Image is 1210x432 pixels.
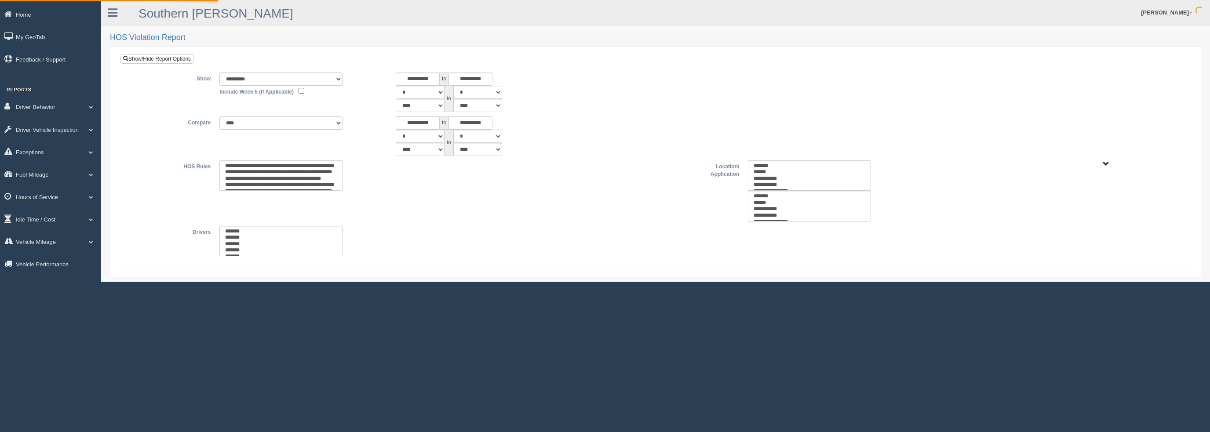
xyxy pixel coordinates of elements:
[445,86,453,112] span: to
[440,73,448,86] span: to
[127,116,215,127] label: Compare
[110,33,1201,42] h2: HOS Violation Report
[120,54,193,64] a: Show/Hide Report Options
[127,160,215,171] label: HOS Rules
[656,160,743,178] label: Location/ Application
[219,86,294,96] label: Include Week 5 (If Applicable)
[127,226,215,236] label: Drivers
[138,7,293,20] a: Southern [PERSON_NAME]
[445,130,453,156] span: to
[440,116,448,130] span: to
[127,73,215,83] label: Show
